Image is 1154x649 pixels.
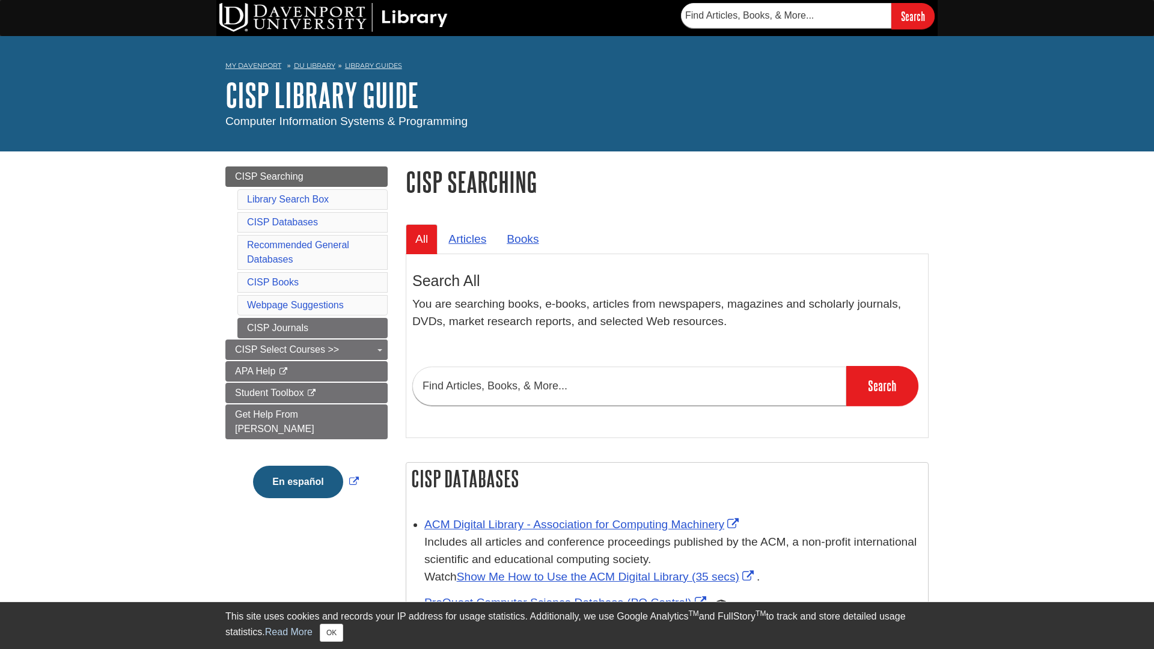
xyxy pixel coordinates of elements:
sup: TM [688,609,698,618]
p: You are searching books, e-books, articles from newspapers, magazines and scholarly journals, DVD... [412,296,922,331]
i: This link opens in a new window [278,368,288,376]
span: APA Help [235,366,275,376]
a: Get Help From [PERSON_NAME] [225,404,388,439]
input: Find Articles, Books, & More... [681,3,891,28]
a: My Davenport [225,61,281,71]
a: Link opens in new window [424,518,742,531]
p: Includes all articles and conference proceedings published by the ACM, a non-profit international... [424,534,922,585]
span: Computer Information Systems & Programming [225,115,468,127]
a: Library Search Box [247,194,329,204]
h2: CISP Databases [406,463,928,495]
a: All [406,224,438,254]
a: APA Help [225,361,388,382]
input: Search [891,3,935,29]
a: CISP Select Courses >> [225,340,388,360]
div: This site uses cookies and records your IP address for usage statistics. Additionally, we use Goo... [225,609,929,642]
form: Searches DU Library's articles, books, and more [681,3,935,29]
a: Link opens in new window [457,570,757,583]
a: Read More [265,627,313,637]
a: DU Library [294,61,335,70]
img: DU Library [219,3,448,32]
span: Get Help From [PERSON_NAME] [235,409,314,434]
a: CISP Library Guide [225,76,419,114]
button: Close [320,624,343,642]
a: Link opens in new window [250,477,361,487]
a: Articles [439,224,496,254]
a: CISP Journals [237,318,388,338]
nav: breadcrumb [225,58,929,77]
a: Books [497,224,548,254]
a: Recommended General Databases [247,240,349,264]
h1: CISP Searching [406,166,929,197]
img: Scholarly or Peer Reviewed [716,598,726,608]
sup: TM [756,609,766,618]
span: CISP Select Courses >> [235,344,339,355]
span: CISP Searching [235,171,304,181]
input: Find Articles, Books, & More... [412,367,846,406]
a: CISP Searching [225,166,388,187]
i: This link opens in a new window [307,389,317,397]
a: Link opens in new window [424,596,709,609]
div: Guide Page Menu [225,166,388,519]
a: CISP Books [247,277,299,287]
a: Webpage Suggestions [247,300,344,310]
a: CISP Databases [247,217,318,227]
input: Search [846,366,918,406]
h3: Search All [412,272,922,290]
a: Student Toolbox [225,383,388,403]
span: Student Toolbox [235,388,304,398]
button: En español [253,466,343,498]
a: Library Guides [345,61,402,70]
